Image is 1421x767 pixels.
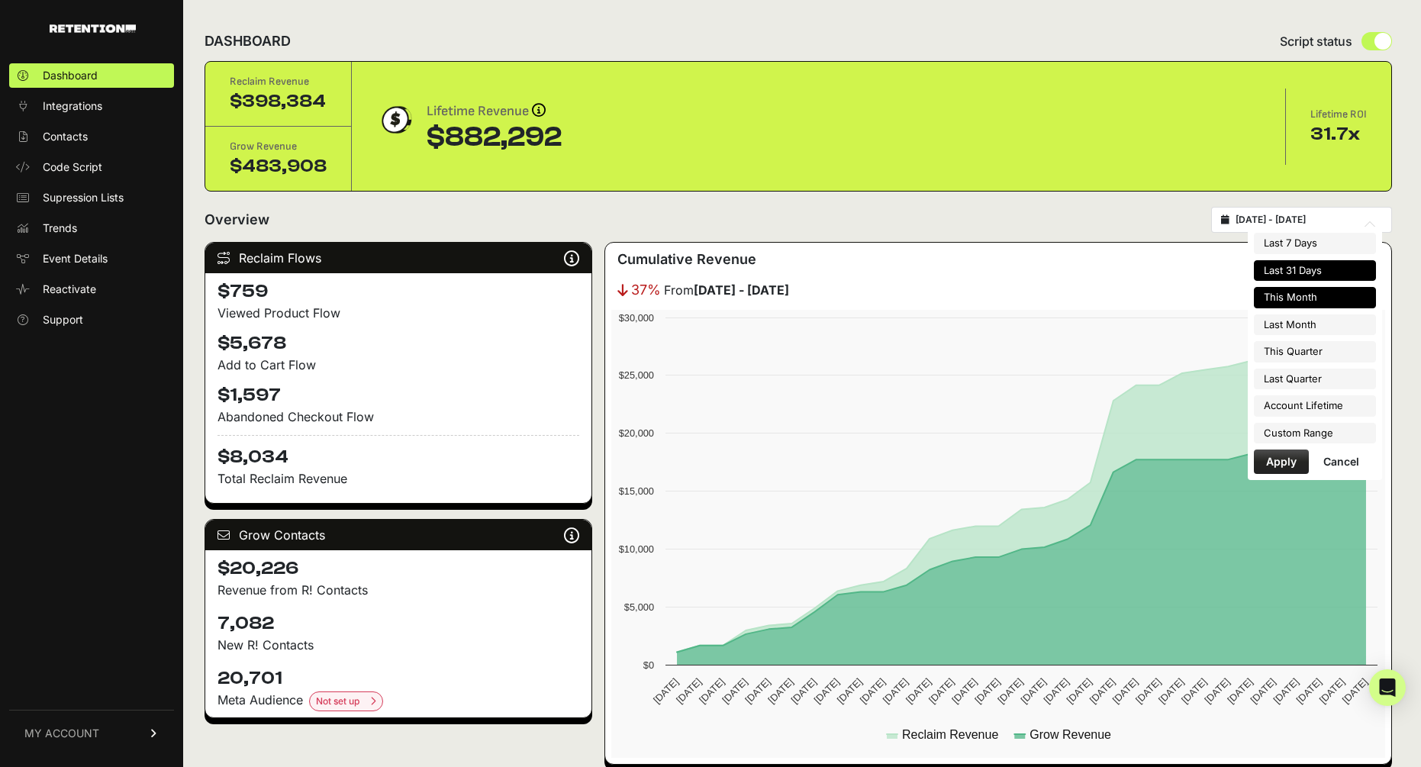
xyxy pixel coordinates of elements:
[881,676,910,706] text: [DATE]
[835,676,865,706] text: [DATE]
[9,124,174,149] a: Contacts
[217,691,579,711] div: Meta Audience
[230,74,327,89] div: Reclaim Revenue
[205,243,591,273] div: Reclaim Flows
[1310,107,1367,122] div: Lifetime ROI
[217,556,579,581] h4: $20,226
[9,277,174,301] a: Reactivate
[43,68,98,83] span: Dashboard
[631,279,661,301] span: 37%
[1133,676,1163,706] text: [DATE]
[1065,676,1094,706] text: [DATE]
[1254,450,1309,474] button: Apply
[694,282,789,298] strong: [DATE] - [DATE]
[230,154,327,179] div: $483,908
[217,279,579,304] h4: $759
[1087,676,1117,706] text: [DATE]
[949,676,979,706] text: [DATE]
[674,676,704,706] text: [DATE]
[9,247,174,271] a: Event Details
[904,676,933,706] text: [DATE]
[788,676,818,706] text: [DATE]
[205,520,591,550] div: Grow Contacts
[624,601,654,613] text: $5,000
[1294,676,1324,706] text: [DATE]
[9,308,174,332] a: Support
[1156,676,1186,706] text: [DATE]
[1254,260,1376,282] li: Last 31 Days
[1029,728,1111,741] text: Grow Revenue
[9,185,174,210] a: Supression Lists
[9,94,174,118] a: Integrations
[376,101,414,139] img: dollar-coin-05c43ed7efb7bc0c12610022525b4bbbb207c7efeef5aecc26f025e68dcafac9.png
[619,369,654,381] text: $25,000
[1369,669,1406,706] div: Open Intercom Messenger
[643,659,654,671] text: $0
[1248,676,1278,706] text: [DATE]
[858,676,888,706] text: [DATE]
[217,383,579,408] h4: $1,597
[1254,233,1376,254] li: Last 7 Days
[9,155,174,179] a: Code Script
[1340,676,1370,706] text: [DATE]
[43,282,96,297] span: Reactivate
[1254,369,1376,390] li: Last Quarter
[43,251,108,266] span: Event Details
[1225,676,1255,706] text: [DATE]
[217,611,579,636] h4: 7,082
[43,221,77,236] span: Trends
[720,676,749,706] text: [DATE]
[1317,676,1347,706] text: [DATE]
[1271,676,1301,706] text: [DATE]
[9,63,174,88] a: Dashboard
[217,469,579,488] p: Total Reclaim Revenue
[617,249,756,270] h3: Cumulative Revenue
[43,190,124,205] span: Supression Lists
[205,209,269,230] h2: Overview
[1310,122,1367,147] div: 31.7x
[230,139,327,154] div: Grow Revenue
[1042,676,1071,706] text: [DATE]
[43,312,83,327] span: Support
[24,726,99,741] span: MY ACCOUNT
[217,408,579,426] div: Abandoned Checkout Flow
[217,356,579,374] div: Add to Cart Flow
[217,304,579,322] div: Viewed Product Flow
[1179,676,1209,706] text: [DATE]
[43,98,102,114] span: Integrations
[230,89,327,114] div: $398,384
[765,676,795,706] text: [DATE]
[619,427,654,439] text: $20,000
[217,435,579,469] h4: $8,034
[1254,341,1376,363] li: This Quarter
[43,129,88,144] span: Contacts
[1280,32,1352,50] span: Script status
[217,331,579,356] h4: $5,678
[9,216,174,240] a: Trends
[43,160,102,175] span: Code Script
[619,312,654,324] text: $30,000
[1311,450,1371,474] button: Cancel
[1254,423,1376,444] li: Custom Range
[427,122,562,153] div: $882,292
[995,676,1025,706] text: [DATE]
[217,666,579,691] h4: 20,701
[205,31,291,52] h2: DASHBOARD
[1202,676,1232,706] text: [DATE]
[926,676,956,706] text: [DATE]
[651,676,681,706] text: [DATE]
[812,676,842,706] text: [DATE]
[1254,287,1376,308] li: This Month
[664,281,789,299] span: From
[902,728,998,741] text: Reclaim Revenue
[743,676,772,706] text: [DATE]
[217,636,579,654] p: New R! Contacts
[619,485,654,497] text: $15,000
[427,101,562,122] div: Lifetime Revenue
[50,24,136,33] img: Retention.com
[697,676,727,706] text: [DATE]
[619,543,654,555] text: $10,000
[1254,395,1376,417] li: Account Lifetime
[1110,676,1140,706] text: [DATE]
[972,676,1002,706] text: [DATE]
